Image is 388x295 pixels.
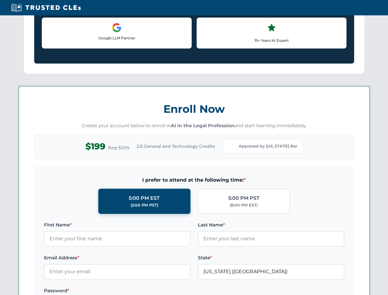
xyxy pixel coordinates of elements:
[44,287,190,294] label: Password
[34,122,354,129] p: Create your account below to enroll in and start learning immediately.
[44,221,190,229] label: First Name
[131,202,158,208] div: (2:00 PM PST)
[9,3,83,12] img: Trusted CLEs
[44,231,190,246] input: Enter your first name
[198,231,344,246] input: Enter your last name
[108,144,129,151] span: Reg $299
[112,23,122,33] img: Google
[44,254,190,262] label: Email Address
[228,142,236,151] img: Florida Bar
[230,202,258,208] div: (8:00 PM EST)
[239,143,297,149] span: Approved by [US_STATE] Bar
[129,194,160,202] div: 5:00 PM EST
[44,176,344,184] span: I prefer to attend at the following time:
[44,264,190,279] input: Enter your email
[198,254,344,262] label: State
[34,99,354,119] h3: Enroll Now
[198,264,344,279] input: Florida (FL)
[85,140,105,153] span: $199
[228,194,260,202] div: 5:00 PM PST
[171,123,234,128] strong: AI in the Legal Profession
[202,37,341,43] p: 15+ Years AI Expert
[137,143,215,150] span: 2.5 General and Technology Credits
[47,35,186,41] p: Google LLM Partner
[198,221,344,229] label: Last Name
